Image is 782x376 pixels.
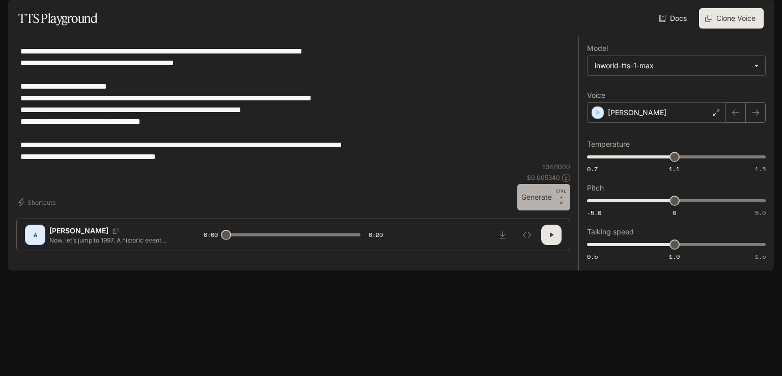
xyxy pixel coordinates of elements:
button: open drawer [8,5,26,23]
p: CTRL + [556,188,566,200]
span: 0.5 [587,252,598,261]
span: 1.1 [669,165,680,173]
p: ⏎ [556,188,566,206]
button: Shortcuts [16,194,60,210]
p: Temperature [587,141,630,148]
p: [PERSON_NAME] [49,226,108,236]
span: 0:00 [204,230,218,240]
h1: TTS Playground [18,8,97,29]
p: Model [587,45,608,52]
p: Voice [587,92,605,99]
a: Docs [657,8,691,29]
span: 1.0 [669,252,680,261]
span: 0 [673,208,676,217]
button: Inspect [517,225,537,245]
span: 5.0 [755,208,766,217]
span: 0:20 [369,230,383,240]
p: [PERSON_NAME] [608,108,666,118]
span: 0.7 [587,165,598,173]
button: Clone Voice [699,8,764,29]
span: 1.5 [755,252,766,261]
button: Copy Voice ID [108,228,123,234]
span: -5.0 [587,208,601,217]
button: Download audio [492,225,513,245]
div: inworld-tts-1-max [588,56,765,75]
span: 1.5 [755,165,766,173]
div: A [27,227,43,243]
p: Now, let’s jump to 1997. A historic event shocked the world. A computer called IBM Deep Blue defe... [49,236,179,245]
button: GenerateCTRL +⏎ [517,184,570,210]
p: Pitch [587,184,604,192]
div: inworld-tts-1-max [595,61,749,71]
p: Talking speed [587,228,634,235]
